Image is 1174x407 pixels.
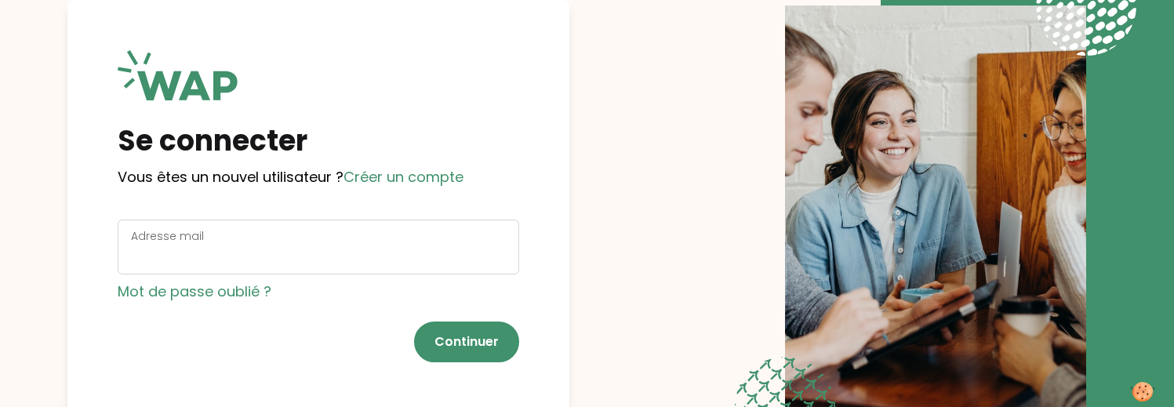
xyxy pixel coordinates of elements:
[785,5,1086,407] img: Description
[131,228,204,244] label: Adresse mail
[118,125,519,157] h1: Se connecter
[118,166,519,188] p: Vous êtes un nouvel utilisateur ?
[414,322,519,362] button: Continuer
[343,167,463,187] a: Créer un compte
[118,282,271,301] a: Mot de passe oublié ?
